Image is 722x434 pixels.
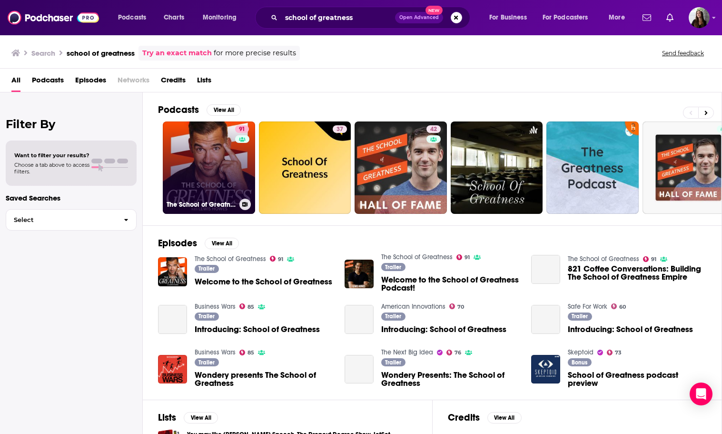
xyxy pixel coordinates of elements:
h2: Podcasts [158,104,199,116]
a: ListsView All [158,412,218,424]
a: Podcasts [32,72,64,92]
span: School of Greatness podcast preview [568,371,706,387]
span: Podcasts [118,11,146,24]
a: Lists [197,72,211,92]
h2: Filter By [6,117,137,131]
span: New [425,6,443,15]
img: Wondery presents The School of Greatness [158,355,187,384]
a: Episodes [75,72,106,92]
button: View All [487,412,522,424]
h2: Credits [448,412,480,424]
a: 37 [259,121,351,214]
a: 70 [449,303,465,309]
h2: Episodes [158,237,197,249]
span: 85 [247,351,254,355]
a: 85 [239,303,255,309]
span: 85 [247,305,254,309]
a: Introducing: School of Greatness [381,325,506,333]
a: 91 [235,125,249,133]
span: Trailer [198,360,215,365]
a: Introducing: School of Greatness [345,305,374,334]
a: 42 [355,121,447,214]
button: Send feedback [659,49,707,57]
a: 91The School of Greatness [163,121,255,214]
a: 821 Coffee Conversations: Building The School of Greatness Empire [568,265,706,281]
span: Want to filter your results? [14,152,89,159]
span: 42 [430,125,437,134]
h3: Search [31,49,55,58]
a: Wondery presents The School of Greatness [195,371,333,387]
a: Show notifications dropdown [639,10,655,26]
a: Business Wars [195,348,236,356]
span: Monitoring [203,11,237,24]
a: 42 [426,125,441,133]
span: Wondery Presents: The School of Greatness [381,371,520,387]
button: open menu [196,10,249,25]
a: 821 Coffee Conversations: Building The School of Greatness Empire [531,255,560,284]
img: Welcome to the School of Greatness [158,257,187,286]
a: American Innovations [381,303,445,311]
a: Business Wars [195,303,236,311]
a: Wondery Presents: The School of Greatness [345,355,374,384]
input: Search podcasts, credits, & more... [281,10,395,25]
a: Introducing: School of Greatness [531,305,560,334]
h2: Lists [158,412,176,424]
button: Open AdvancedNew [395,12,443,23]
a: Try an exact match [142,48,212,59]
a: The Next Big Idea [381,348,433,356]
span: 91 [465,255,470,260]
span: 60 [619,305,626,309]
button: open menu [111,10,158,25]
span: More [609,11,625,24]
span: Logged in as bnmartinn [689,7,710,28]
a: Welcome to the School of Greatness Podcast! [381,276,520,292]
a: 73 [607,350,622,355]
span: Bonus [572,360,587,365]
button: open menu [536,10,602,25]
span: 37 [336,125,343,134]
a: CreditsView All [448,412,522,424]
button: open menu [483,10,539,25]
span: 91 [651,257,656,262]
a: Credits [161,72,186,92]
a: EpisodesView All [158,237,239,249]
span: 91 [278,257,283,262]
span: Trailer [385,360,401,365]
span: Trailer [198,266,215,272]
a: Introducing: School of Greatness [568,325,693,333]
div: Search podcasts, credits, & more... [264,7,479,29]
img: School of Greatness podcast preview [531,355,560,384]
span: Trailer [385,264,401,270]
button: View All [205,238,239,249]
a: 91 [270,256,284,262]
a: Welcome to the School of Greatness Podcast! [345,260,374,289]
span: For Business [489,11,527,24]
button: Show profile menu [689,7,710,28]
a: The School of Greatness [381,253,453,261]
span: 91 [239,125,245,134]
span: Select [6,217,116,223]
a: The School of Greatness [195,255,266,263]
span: Choose a tab above to access filters. [14,161,89,175]
a: Safe For Work [568,303,607,311]
a: Welcome to the School of Greatness [195,278,332,286]
h3: The School of Greatness [167,201,236,209]
span: 70 [457,305,464,309]
img: Podchaser - Follow, Share and Rate Podcasts [8,9,99,27]
span: 73 [615,351,622,355]
a: Introducing: School of Greatness [195,325,320,333]
span: Charts [164,11,184,24]
div: Open Intercom Messenger [690,383,712,405]
button: open menu [602,10,637,25]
